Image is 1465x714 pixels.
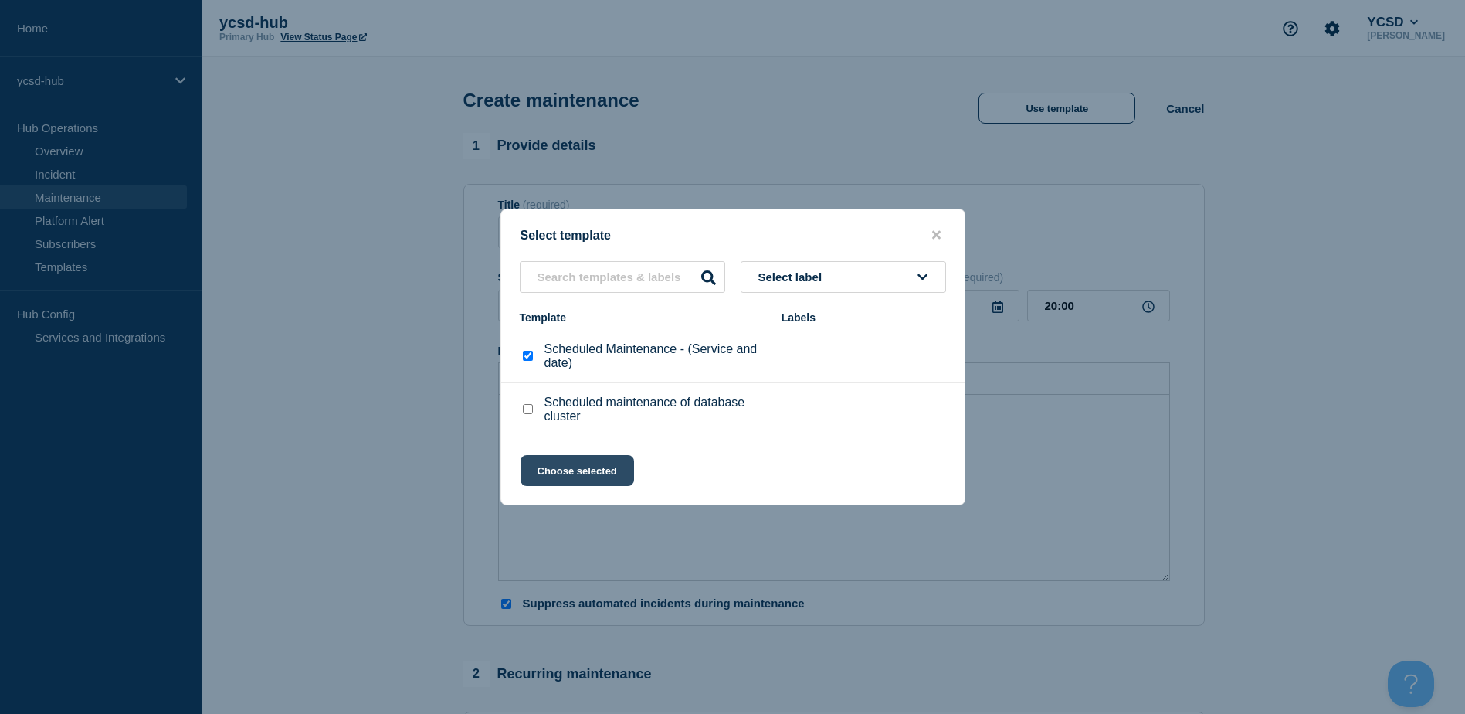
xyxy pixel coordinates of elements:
div: Labels [782,311,946,324]
button: close button [927,228,945,243]
span: Select label [758,270,829,284]
button: Select label [741,261,946,293]
input: Search templates & labels [520,261,725,293]
input: Scheduled maintenance of database cluster checkbox [523,404,533,414]
button: Choose selected [521,455,634,486]
p: Scheduled Maintenance - (Service and date) [544,342,766,370]
input: Scheduled Maintenance - (Service and date) checkbox [523,351,533,361]
div: Select template [501,228,965,243]
div: Template [520,311,766,324]
p: Scheduled maintenance of database cluster [544,396,766,423]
